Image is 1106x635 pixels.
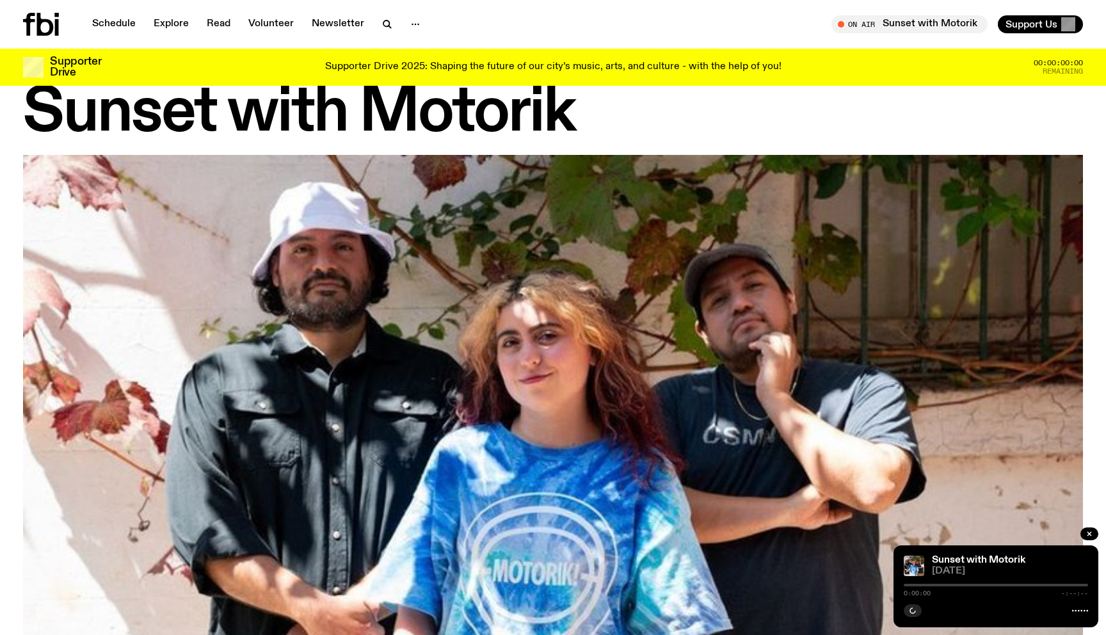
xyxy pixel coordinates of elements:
[1043,68,1083,75] span: Remaining
[84,15,143,33] a: Schedule
[304,15,372,33] a: Newsletter
[904,590,931,597] span: 0:00:00
[146,15,196,33] a: Explore
[23,84,1083,142] h1: Sunset with Motorik
[199,15,238,33] a: Read
[241,15,301,33] a: Volunteer
[1034,60,1083,67] span: 00:00:00:00
[932,567,1088,576] span: [DATE]
[1006,19,1057,30] span: Support Us
[831,15,988,33] button: On AirSunset with Motorik
[904,556,924,576] img: Andrew, Reenie, and Pat stand in a row, smiling at the camera, in dappled light with a vine leafe...
[325,61,781,73] p: Supporter Drive 2025: Shaping the future of our city’s music, arts, and culture - with the help o...
[998,15,1083,33] button: Support Us
[50,56,101,78] h3: Supporter Drive
[932,555,1025,565] a: Sunset with Motorik
[1061,590,1088,597] span: -:--:--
